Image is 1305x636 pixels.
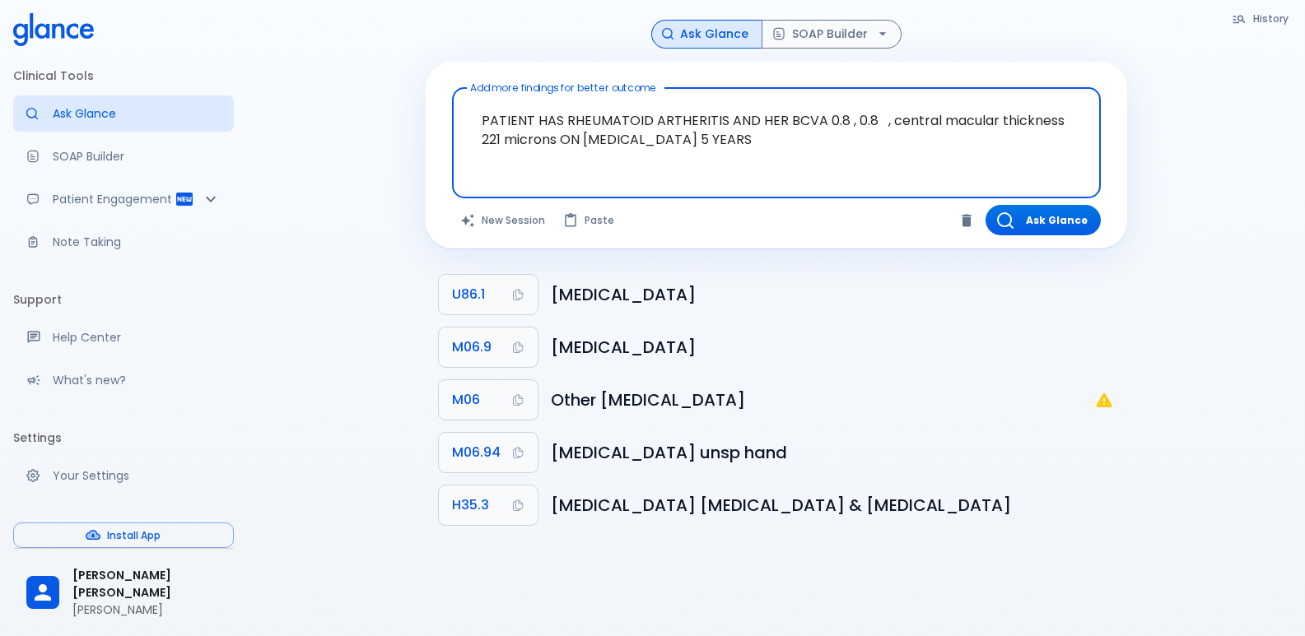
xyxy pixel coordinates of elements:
[452,441,501,464] span: M06.94
[452,494,489,517] span: H35.3
[551,334,1114,360] h6: Rheumatoid arthritis, unspecified
[439,485,538,525] button: Copy Code H35.3 to clipboard
[452,283,485,306] span: U86.1
[13,224,234,260] a: Advanced note-taking
[13,362,234,398] div: Recent updates and feature releases
[13,555,234,629] div: [PERSON_NAME] [PERSON_NAME][PERSON_NAME]
[452,205,555,235] button: Clears all inputs and results.
[13,319,234,355] a: Get help from our support team
[13,457,234,494] a: Manage your settings
[13,280,234,319] li: Support
[551,387,1094,413] h6: Other rheumatoid arthritis
[762,20,902,49] button: SOAP Builder
[53,234,221,250] p: Note Taking
[452,336,492,359] span: M06.9
[464,95,1089,165] textarea: PATIENT HAS RHEUMATOID ARTHERITIS AND HER BCVA 0.8 , 0.8 , central macular thickness 221 microns ...
[954,208,979,233] button: Clear
[439,275,538,314] button: Copy Code U86.1 to clipboard
[551,281,1114,308] h6: Rheumatoid arthritis
[555,205,624,235] button: Paste from clipboard
[53,148,221,165] p: SOAP Builder
[53,105,221,122] p: Ask Glance
[13,95,234,132] a: Moramiz: Find ICD10AM codes instantly
[53,467,221,484] p: Your Settings
[13,418,234,457] li: Settings
[13,56,234,95] li: Clinical Tools
[13,181,234,217] div: Patient Reports & Referrals
[439,327,538,367] button: Copy Code M06.9 to clipboard
[439,380,538,420] button: Copy Code M06 to clipboard
[53,329,221,346] p: Help Center
[72,601,221,618] p: [PERSON_NAME]
[452,388,480,411] span: M06
[551,439,1114,466] h6: Rheumatoid arthritis, unspecified, hand
[986,205,1101,235] button: Ask Glance
[13,522,234,548] button: Install App
[53,191,175,207] p: Patient Engagement
[470,81,656,95] label: Add more findings for better outcome
[1223,7,1298,30] button: History
[439,433,538,472] button: Copy Code M06.94 to clipboard
[53,372,221,388] p: What's new?
[72,567,221,601] span: [PERSON_NAME] [PERSON_NAME]
[651,20,762,49] button: Ask Glance
[551,492,1114,518] h6: Degeneration of macula and posterior pole
[1094,390,1114,410] svg: M06: Not a billable code
[13,138,234,174] a: Docugen: Compose a clinical documentation in seconds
